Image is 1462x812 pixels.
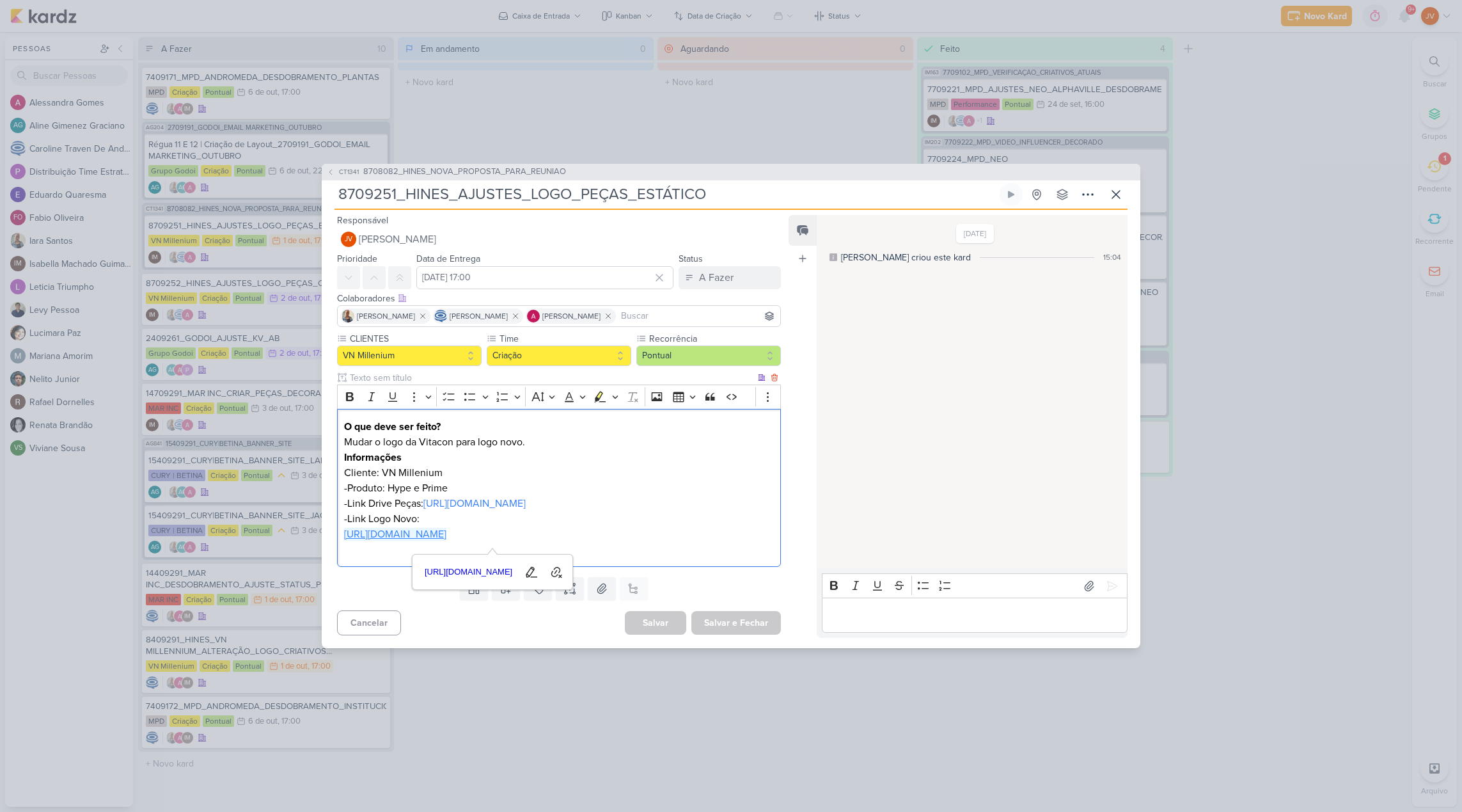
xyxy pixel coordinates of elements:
strong: O que deve ser feito? [344,420,441,433]
span: 8708082_HINES_NOVA_PROPOSTA_PARA_REUNIAO [363,166,566,179]
div: Ligar relógio [1006,189,1016,200]
input: Select a date [416,266,673,289]
a: [URL][DOMAIN_NAME] [420,562,517,582]
p: Mudar o logo da Vitacon para logo novo. [344,434,774,450]
a: [URL][DOMAIN_NAME] [423,497,526,510]
button: Criação [487,346,631,366]
span: [PERSON_NAME] [450,310,508,322]
label: Status [679,253,703,264]
button: A Fazer [679,266,781,289]
p: JV [345,236,352,243]
p: -Produto: Hype e Prime [344,481,774,496]
button: VN Millenium [337,346,482,366]
button: Pontual [636,346,781,366]
label: Data de Entrega [416,253,480,264]
strong: Informações [344,451,402,464]
img: Caroline Traven De Andrade [434,310,447,322]
div: Colaboradores [337,292,781,305]
a: [URL][DOMAIN_NAME] [344,528,446,541]
div: Joney Viana [341,232,356,247]
span: [PERSON_NAME] [359,232,436,247]
span: [URL][DOMAIN_NAME] [421,564,517,580]
div: Editor toolbar [822,573,1128,598]
label: CLIENTES [349,332,482,346]
span: [PERSON_NAME] [357,310,415,322]
button: CT1341 8708082_HINES_NOVA_PROPOSTA_PARA_REUNIAO [327,166,566,179]
p: Cliente: VN Millenium [344,465,774,481]
label: Prioridade [337,253,377,264]
div: Editor toolbar [337,385,781,410]
label: Responsável [337,215,388,226]
p: -Link Drive Peças: [344,496,774,511]
span: [PERSON_NAME] [542,310,601,322]
div: A Fazer [699,270,734,285]
div: 15:04 [1103,251,1121,263]
label: Recorrência [648,332,781,346]
input: Buscar [618,308,778,324]
img: Iara Santos [342,310,354,322]
input: Kard Sem Título [334,183,997,206]
input: Texto sem título [347,371,755,385]
button: JV [PERSON_NAME] [337,228,781,251]
label: Time [498,332,631,346]
div: Editor editing area: main [337,409,781,567]
button: Cancelar [337,610,401,635]
p: -Link Logo Novo: [344,511,774,527]
div: Editor editing area: main [822,598,1128,633]
span: CT1341 [337,167,361,177]
img: Alessandra Gomes [527,310,540,322]
div: [PERSON_NAME] criou este kard [841,251,971,264]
